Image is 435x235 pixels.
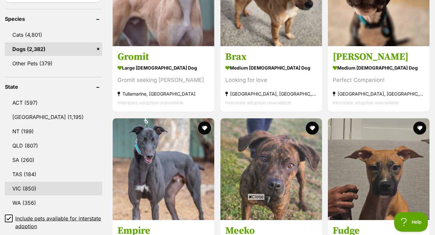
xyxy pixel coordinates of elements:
iframe: Help Scout Beacon - Open [394,212,429,232]
a: NT (199) [5,124,102,138]
a: Brax medium [DEMOGRAPHIC_DATA] Dog Looking for love [GEOGRAPHIC_DATA], [GEOGRAPHIC_DATA] Intersta... [220,46,322,112]
img: Empire - Greyhound Dog [113,118,214,220]
span: Interstate adoption unavailable [118,100,183,106]
strong: Tullamarine, [GEOGRAPHIC_DATA] [118,90,209,98]
div: Looking for love [225,76,317,85]
header: Species [5,16,102,22]
a: Other Pets (379) [5,57,102,70]
a: SA (260) [5,153,102,167]
button: favourite [413,122,426,135]
span: Interstate adoption unavailable [225,100,291,106]
strong: [GEOGRAPHIC_DATA], [GEOGRAPHIC_DATA] [333,90,425,98]
span: Include pets available for interstate adoption [15,215,102,230]
a: Cats (4,801) [5,28,102,42]
strong: medium [DEMOGRAPHIC_DATA] Dog [225,63,317,73]
span: Interstate adoption unavailable [333,100,399,106]
div: Gromit seeking [PERSON_NAME] [118,76,209,85]
span: Close [247,193,265,200]
button: favourite [305,122,318,135]
a: Include pets available for interstate adoption [5,215,102,230]
img: Meeko - American Staffordshire Terrier Dog [220,118,322,220]
a: VIC (850) [5,182,102,195]
a: ACT (597) [5,96,102,110]
button: favourite [198,122,211,135]
img: Fudge - American Staffordshire Terrier Dog [328,118,429,220]
div: Perfect Companion! [333,76,425,85]
strong: [GEOGRAPHIC_DATA], [GEOGRAPHIC_DATA] [225,90,317,98]
a: Dogs (2,382) [5,42,102,56]
a: Gromit large [DEMOGRAPHIC_DATA] Dog Gromit seeking [PERSON_NAME] Tullamarine, [GEOGRAPHIC_DATA] I... [113,46,214,112]
a: TAS (184) [5,167,102,181]
header: State [5,84,102,90]
h3: Brax [225,51,317,63]
a: WA (356) [5,196,102,210]
a: [GEOGRAPHIC_DATA] (1,195) [5,110,102,124]
h3: [PERSON_NAME] [333,51,425,63]
a: [PERSON_NAME] medium [DEMOGRAPHIC_DATA] Dog Perfect Companion! [GEOGRAPHIC_DATA], [GEOGRAPHIC_DAT... [328,46,429,112]
iframe: Advertisement [99,202,336,232]
strong: medium [DEMOGRAPHIC_DATA] Dog [333,63,425,73]
a: QLD (807) [5,139,102,152]
h3: Gromit [118,51,209,63]
strong: large [DEMOGRAPHIC_DATA] Dog [118,63,209,73]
